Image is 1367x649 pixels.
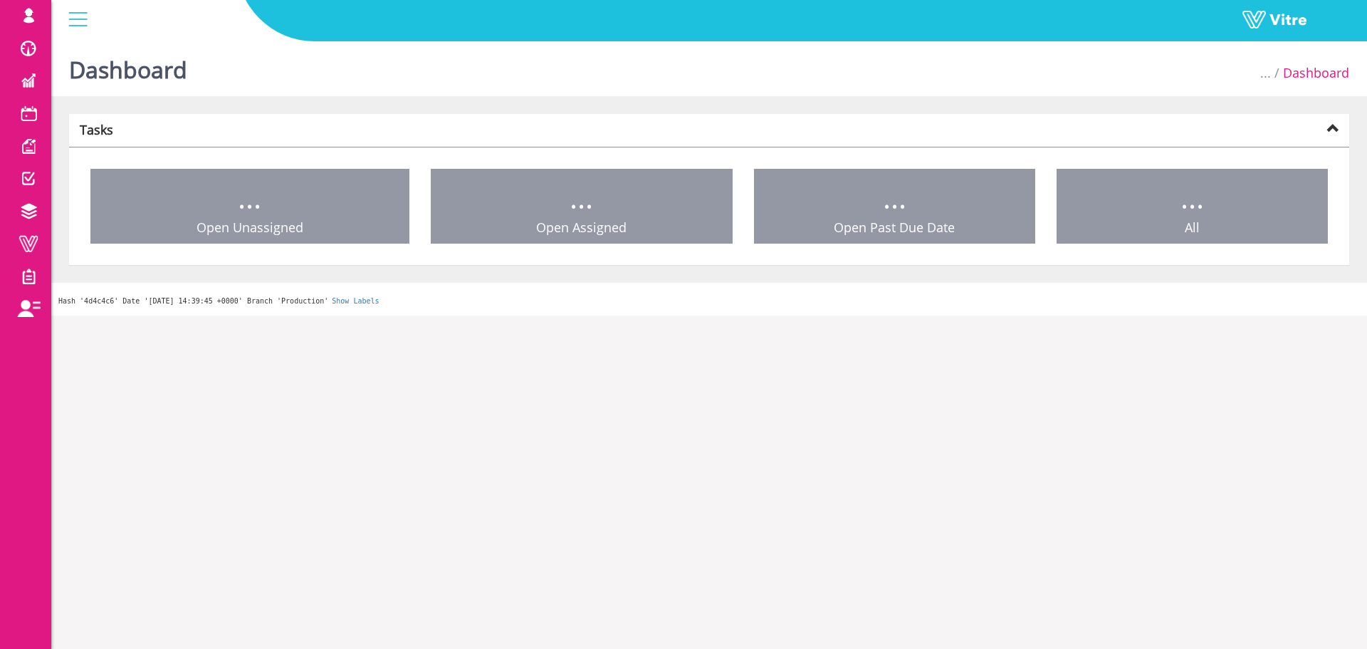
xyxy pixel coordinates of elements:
[1260,64,1271,81] span: ...
[69,36,187,96] h1: Dashboard
[754,169,1035,244] a: ... Open Past Due Date
[834,219,955,236] span: Open Past Due Date
[80,121,113,138] strong: Tasks
[197,219,303,236] span: Open Unassigned
[58,297,328,305] span: Hash '4d4c4c6' Date '[DATE] 14:39:45 +0000' Branch 'Production'
[1185,219,1200,236] span: All
[570,177,593,217] span: ...
[1180,177,1204,217] span: ...
[1271,64,1349,83] li: Dashboard
[536,219,627,236] span: Open Assigned
[90,169,409,244] a: ... Open Unassigned
[1057,169,1329,244] a: ... All
[332,297,379,305] a: Show Labels
[238,177,261,217] span: ...
[883,177,906,217] span: ...
[431,169,733,244] a: ... Open Assigned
